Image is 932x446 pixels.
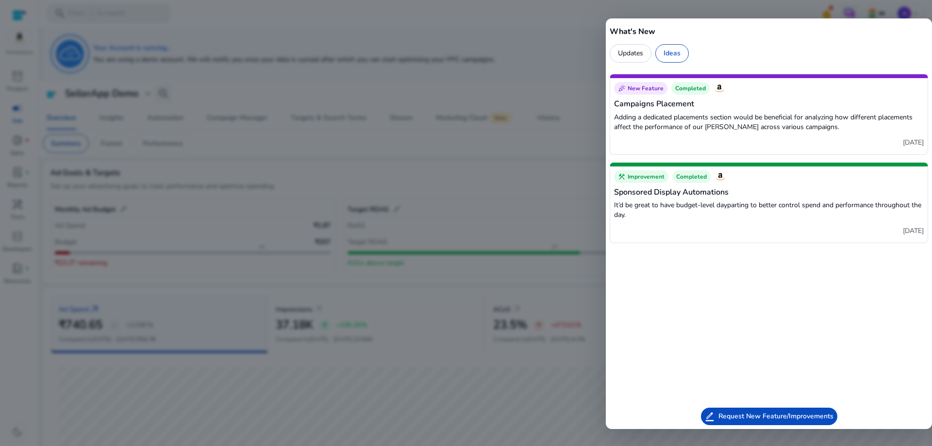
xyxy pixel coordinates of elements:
span: celebration [618,84,626,92]
h5: What's New [610,26,928,37]
p: [DATE] [614,138,924,148]
h5: Campaigns Placement [614,98,924,110]
span: Completed [675,84,706,92]
p: [DATE] [614,226,924,236]
div: Ideas [655,44,689,63]
span: New Feature [628,84,664,92]
span: Improvement [628,173,665,181]
p: Adding a dedicated placements section would be beneficial for analyzing how different placements ... [614,113,924,132]
span: Request New Feature/Improvements [718,412,833,421]
p: It’d be great to have budget-level dayparting to better control spend and performance throughout ... [614,200,924,220]
div: Updates [610,44,651,63]
img: Amazon [715,171,726,182]
span: Completed [676,173,707,181]
span: border_color [705,412,715,421]
span: construction [618,173,626,181]
h5: Sponsored Display Automations [614,186,924,198]
img: Amazon [714,83,725,94]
